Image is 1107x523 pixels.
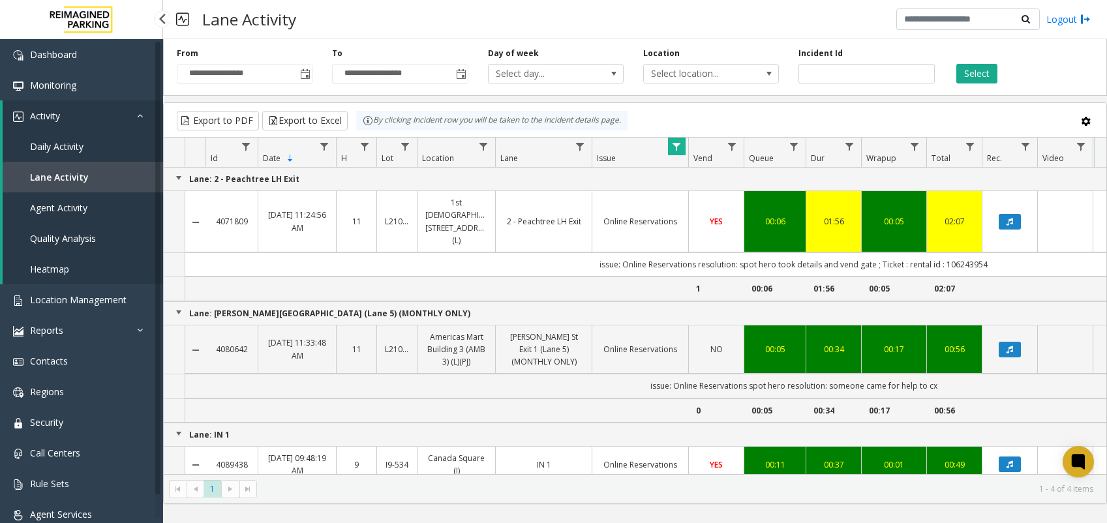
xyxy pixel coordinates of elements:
[688,398,744,423] td: 0
[385,458,409,471] a: I9-534
[316,138,333,155] a: Date Filter Menu
[262,111,348,130] button: Export to Excel
[1072,138,1090,155] a: Video Filter Menu
[935,215,974,228] div: 02:07
[266,209,328,233] a: [DATE] 11:24:56 AM
[935,343,974,355] a: 00:56
[870,215,918,228] a: 00:05
[752,343,798,355] a: 00:05
[744,276,806,301] td: 00:06
[422,153,454,164] span: Location
[806,398,861,423] td: 00:34
[597,153,616,164] span: Issue
[500,153,518,164] span: Lane
[668,138,686,155] a: Issue Filter Menu
[814,215,853,228] a: 01:56
[926,276,982,301] td: 02:07
[30,171,89,183] span: Lane Activity
[344,215,369,228] a: 11
[164,138,1106,474] div: Data table
[30,293,127,306] span: Location Management
[30,79,76,91] span: Monitoring
[644,65,751,83] span: Select location...
[213,458,250,471] a: 4089438
[385,343,409,355] a: L21036901
[30,110,60,122] span: Activity
[475,138,493,155] a: Location Filter Menu
[935,458,974,471] a: 00:49
[1080,12,1091,26] img: logout
[30,324,63,336] span: Reports
[30,140,83,153] span: Daily Activity
[504,331,584,368] a: [PERSON_NAME] St Exit 1 (Lane 5) (MONTHLY ONLY)
[204,480,221,498] span: Page 1
[697,343,736,355] a: NO
[30,477,69,490] span: Rule Sets
[30,447,80,459] span: Call Centers
[285,153,296,164] span: Sortable
[710,344,723,355] span: NO
[3,162,163,192] a: Lane Activity
[870,343,918,355] a: 00:17
[185,217,205,228] a: Collapse Details
[425,196,487,247] a: 1st [DEMOGRAPHIC_DATA], [STREET_ADDRESS] (L)
[488,48,539,59] label: Day of week
[344,343,369,355] a: 11
[425,452,487,477] a: Canada Square (I)
[382,153,393,164] span: Lot
[643,48,680,59] label: Location
[30,48,77,61] span: Dashboard
[870,458,918,471] a: 00:01
[213,343,250,355] a: 4080642
[30,508,92,520] span: Agent Services
[30,263,69,275] span: Heatmap
[1042,153,1064,164] span: Video
[866,153,896,164] span: Wrapup
[926,398,982,423] td: 00:56
[814,458,853,471] a: 00:37
[453,65,468,83] span: Toggle popup
[3,223,163,254] a: Quality Analysis
[174,307,184,318] a: Collapse Group
[174,428,184,439] a: Collapse Group
[196,3,303,35] h3: Lane Activity
[297,65,312,83] span: Toggle popup
[932,153,950,164] span: Total
[752,215,798,228] a: 00:06
[3,192,163,223] a: Agent Activity
[397,138,414,155] a: Lot Filter Menu
[504,458,584,471] a: IN 1
[356,111,628,130] div: By clicking Incident row you will be taken to the incident details page.
[363,115,373,126] img: infoIcon.svg
[13,81,23,91] img: 'icon'
[177,111,259,130] button: Export to PDF
[425,331,487,368] a: Americas Mart Building 3 (AMB 3) (L)(PJ)
[265,483,1093,494] kendo-pager-info: 1 - 4 of 4 items
[266,452,328,477] a: [DATE] 09:48:19 AM
[489,65,596,83] span: Select day...
[30,202,87,214] span: Agent Activity
[1046,12,1091,26] a: Logout
[693,153,712,164] span: Vend
[710,459,723,470] span: YES
[177,48,198,59] label: From
[332,48,342,59] label: To
[13,295,23,306] img: 'icon'
[814,343,853,355] a: 00:34
[30,355,68,367] span: Contacts
[13,479,23,490] img: 'icon'
[185,345,205,355] a: Collapse Details
[861,398,926,423] td: 00:17
[13,449,23,459] img: 'icon'
[13,418,23,428] img: 'icon'
[906,138,924,155] a: Wrapup Filter Menu
[600,458,680,471] a: Online Reservations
